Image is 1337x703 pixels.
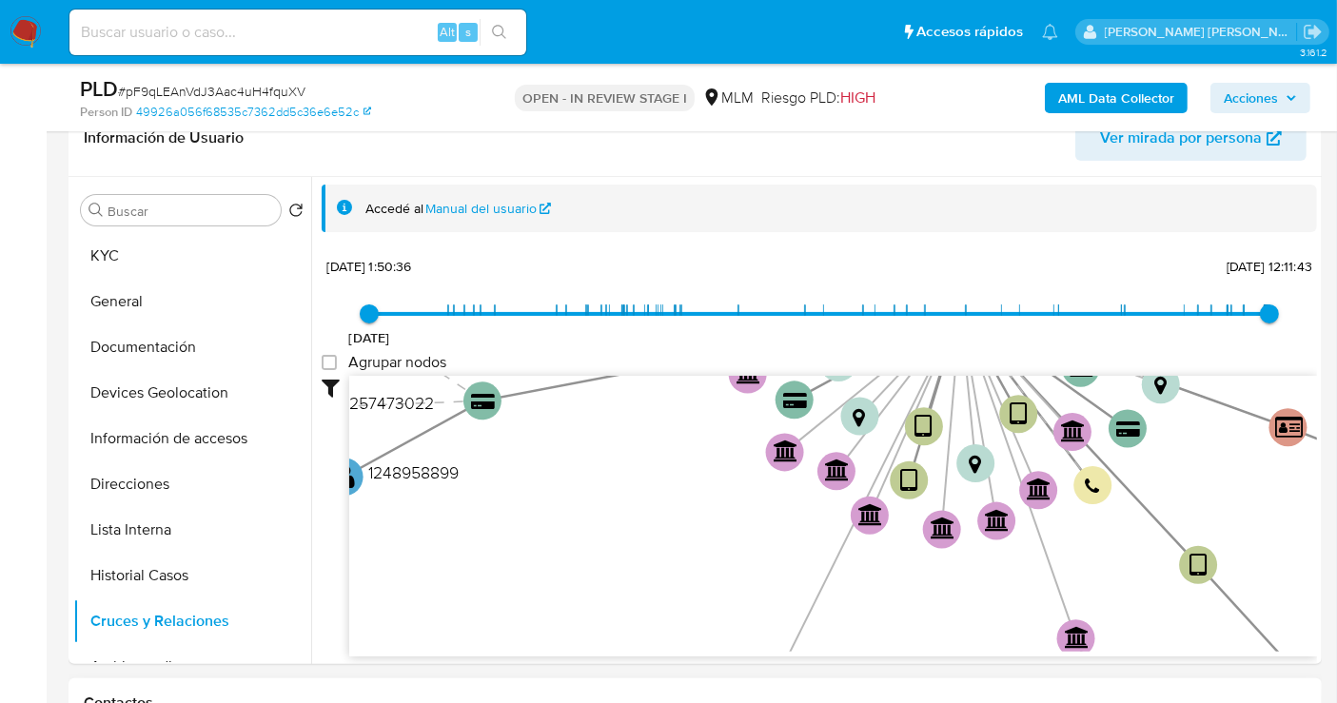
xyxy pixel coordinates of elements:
text:  [1065,626,1090,649]
text:  [969,454,981,475]
button: Acciones [1210,83,1310,113]
button: KYC [73,233,311,279]
text:  [931,517,955,539]
text:  [1061,420,1086,442]
button: AML Data Collector [1045,83,1188,113]
button: General [73,279,311,324]
text:  [900,467,918,495]
button: Buscar [88,203,104,218]
input: Agrupar nodos [322,355,337,370]
span: [DATE] 12:11:43 [1227,257,1312,276]
button: Volver al orden por defecto [288,203,304,224]
button: Historial Casos [73,553,311,598]
button: Archivos adjuntos [73,644,311,690]
div: MLM [702,88,754,108]
text:  [1010,400,1028,428]
text:  [1070,360,1093,378]
text: 1248958899 [368,460,459,484]
input: Buscar usuario o caso... [69,20,526,45]
button: Devices Geolocation [73,370,311,416]
text:  [914,413,933,440]
span: [DATE] 1:50:36 [326,257,411,276]
h1: Información de Usuario [84,128,244,147]
p: nancy.sanchezgarcia@mercadolibre.com.mx [1105,23,1297,41]
button: Lista Interna [73,507,311,553]
text:  [1117,420,1141,439]
a: Notificaciones [1042,24,1058,40]
text:  [858,502,883,525]
span: HIGH [840,87,875,108]
button: Documentación [73,324,311,370]
span: Alt [440,23,455,41]
text: 1257473022 [344,391,434,415]
text:  [1085,478,1100,496]
text:  [774,439,798,462]
text:  [1027,478,1052,500]
span: Accedé al [365,200,423,218]
b: PLD [80,73,118,104]
p: OPEN - IN REVIEW STAGE I [515,85,695,111]
text:  [825,459,850,481]
text:  [1154,375,1167,396]
span: # pF9qLEAnVdJ3Aac4uH4fquXV [118,82,305,101]
text:  [471,393,495,411]
b: Person ID [80,104,132,121]
span: 3.161.2 [1300,45,1327,60]
input: Buscar [108,203,273,220]
span: Acciones [1224,83,1278,113]
text:  [783,392,807,410]
span: [DATE] [349,328,390,347]
a: Manual del usuario [426,200,552,218]
a: Salir [1303,22,1323,42]
button: search-icon [480,19,519,46]
span: Riesgo PLD: [761,88,875,108]
button: Información de accesos [73,416,311,461]
text:  [1275,415,1303,439]
button: Direcciones [73,461,311,507]
span: Agrupar nodos [348,353,446,372]
text:  [854,406,866,427]
button: Ver mirada por persona [1075,115,1307,161]
span: s [465,23,471,41]
text:  [1190,552,1208,579]
span: Ver mirada por persona [1100,115,1262,161]
button: Cruces y Relaciones [73,598,311,644]
text:  [985,508,1010,531]
a: 49926a056f68535c7362dd5c36e6e52c [136,104,371,121]
span: Accesos rápidos [916,22,1023,42]
b: AML Data Collector [1058,83,1174,113]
